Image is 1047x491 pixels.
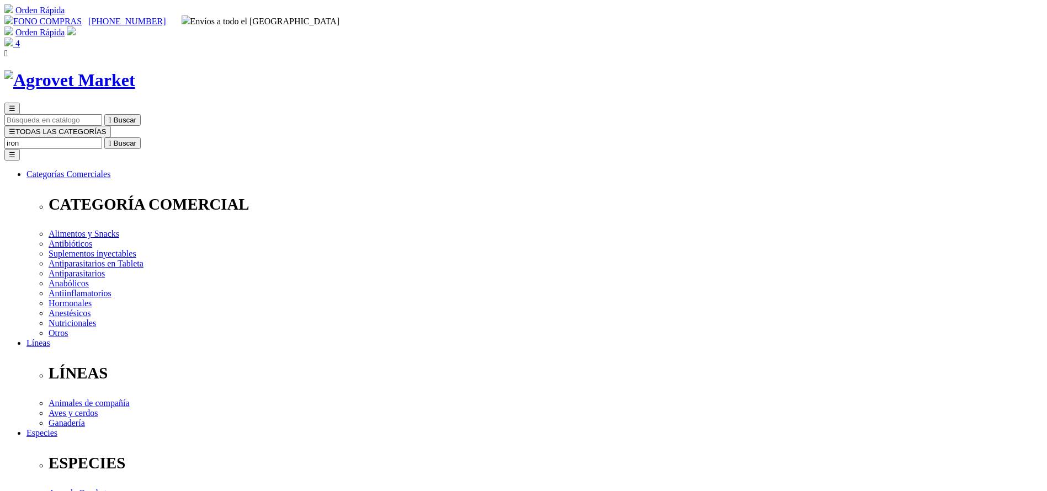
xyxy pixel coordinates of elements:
span: ☰ [9,127,15,136]
span: Buscar [114,139,136,147]
a: FONO COMPRAS [4,17,82,26]
a: Orden Rápida [15,28,65,37]
img: Agrovet Market [4,70,135,90]
input: Buscar [4,114,102,126]
p: ESPECIES [49,454,1043,472]
a: Antibióticos [49,239,92,248]
a: Anabólicos [49,279,89,288]
button: ☰ [4,103,20,114]
button: ☰ [4,149,20,161]
img: shopping-bag.svg [4,38,13,46]
input: Buscar [4,137,102,149]
a: Antiparasitarios [49,269,105,278]
p: CATEGORÍA COMERCIAL [49,195,1043,214]
a: Anestésicos [49,308,91,318]
a: Suplementos inyectables [49,249,136,258]
span: ☰ [9,104,15,113]
a: Alimentos y Snacks [49,229,119,238]
button: ☰TODAS LAS CATEGORÍAS [4,126,111,137]
img: shopping-cart.svg [4,26,13,35]
a: Líneas [26,338,50,348]
a: 4 [4,39,20,48]
iframe: Brevo live chat [6,371,190,485]
p: LÍNEAS [49,364,1043,382]
img: delivery-truck.svg [182,15,190,24]
a: Hormonales [49,298,92,308]
img: phone.svg [4,15,13,24]
a: Categorías Comerciales [26,169,110,179]
a: Nutricionales [49,318,96,328]
a: Orden Rápida [15,6,65,15]
a: Otros [49,328,68,338]
i:  [109,139,111,147]
span: 4 [15,39,20,48]
span: Envíos a todo el [GEOGRAPHIC_DATA] [182,17,340,26]
button:  Buscar [104,137,141,149]
i:  [109,116,111,124]
a: [PHONE_NUMBER] [88,17,166,26]
img: shopping-cart.svg [4,4,13,13]
a: Antiinflamatorios [49,289,111,298]
span: Buscar [114,116,136,124]
button:  Buscar [104,114,141,126]
a: Antiparasitarios en Tableta [49,259,144,268]
a: Acceda a su cuenta de cliente [67,28,76,37]
img: user.svg [67,26,76,35]
i:  [4,49,8,58]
